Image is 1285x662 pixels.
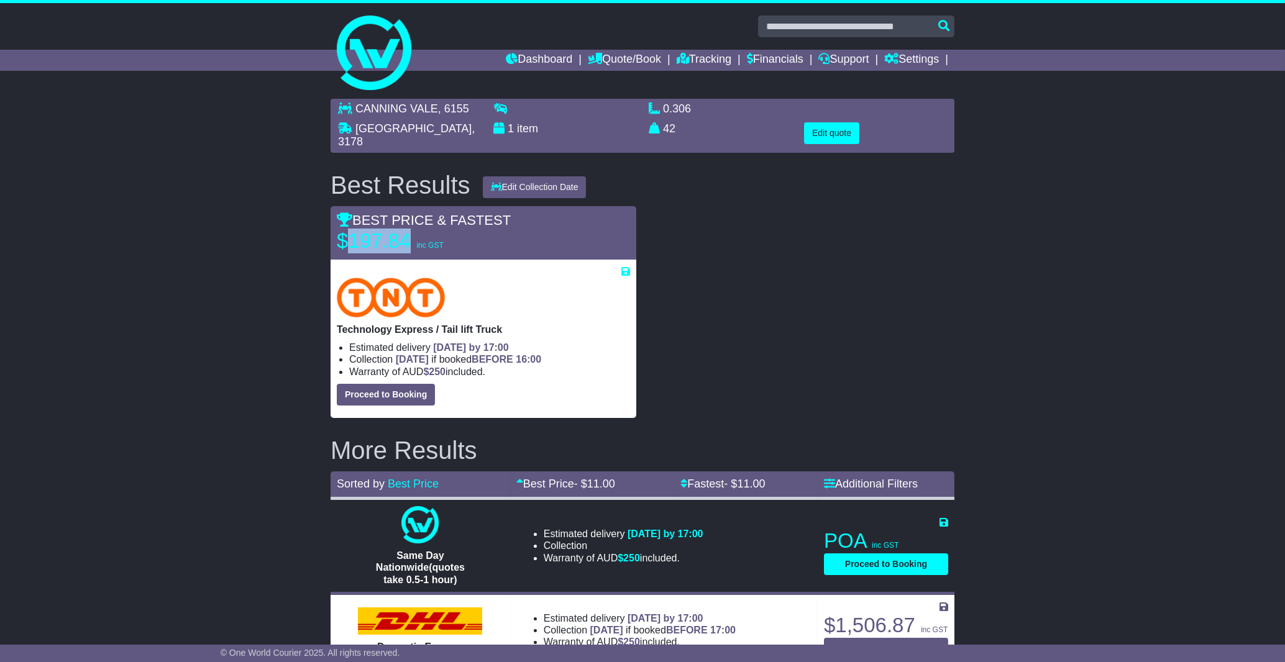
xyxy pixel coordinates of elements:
[544,612,736,624] li: Estimated delivery
[623,553,640,563] span: 250
[396,354,429,365] span: [DATE]
[544,636,736,648] li: Warranty of AUD included.
[429,366,446,377] span: 250
[587,478,615,490] span: 11.00
[337,229,492,253] p: $197.84
[438,102,469,115] span: , 6155
[588,50,661,71] a: Quote/Book
[618,553,640,563] span: $
[483,176,587,198] button: Edit Collection Date
[884,50,939,71] a: Settings
[804,122,859,144] button: Edit quote
[324,171,477,199] div: Best Results
[710,625,736,635] span: 17:00
[666,625,708,635] span: BEFORE
[516,354,541,365] span: 16:00
[590,625,736,635] span: if booked
[358,607,482,635] img: DHL: Domestic Express
[337,478,385,490] span: Sorted by
[516,478,615,490] a: Best Price- $11.00
[544,552,703,564] li: Warranty of AUD included.
[337,384,435,406] button: Proceed to Booking
[663,122,675,135] span: 42
[221,648,400,658] span: © One World Courier 2025. All rights reserved.
[377,642,464,652] span: Domestic Express
[544,540,703,551] li: Collection
[349,342,630,353] li: Estimated delivery
[623,637,640,647] span: 250
[401,506,439,543] img: One World Courier: Same Day Nationwide(quotes take 0.5-1 hour)
[724,478,765,490] span: - $
[349,353,630,365] li: Collection
[349,366,630,378] li: Warranty of AUD included.
[337,278,445,317] img: TNT Domestic: Technology Express / Tail lift Truck
[824,638,948,660] button: Proceed to Booking
[574,478,615,490] span: - $
[376,550,465,584] span: Same Day Nationwide(quotes take 0.5-1 hour)
[506,50,572,71] a: Dashboard
[331,437,954,464] h2: More Results
[517,122,538,135] span: item
[663,102,691,115] span: 0.306
[747,50,803,71] a: Financials
[388,478,439,490] a: Best Price
[872,541,899,550] span: inc GST
[355,122,472,135] span: [GEOGRAPHIC_DATA]
[824,553,948,575] button: Proceed to Booking
[416,241,443,250] span: inc GST
[472,354,513,365] span: BEFORE
[544,528,703,540] li: Estimated delivery
[618,637,640,647] span: $
[544,624,736,636] li: Collection
[337,212,511,228] span: BEST PRICE & FASTEST
[819,50,869,71] a: Support
[590,625,623,635] span: [DATE]
[338,122,475,148] span: , 3178
[921,625,948,634] span: inc GST
[508,122,514,135] span: 1
[423,366,446,377] span: $
[680,478,765,490] a: Fastest- $11.00
[628,613,703,623] span: [DATE] by 17:00
[433,342,509,353] span: [DATE] by 17:00
[355,102,438,115] span: CANNING VALE
[824,613,948,638] p: $1,506.87
[824,478,918,490] a: Additional Filters
[628,528,703,539] span: [DATE] by 17:00
[824,528,948,553] p: POA
[337,324,630,335] p: Technology Express / Tail lift Truck
[737,478,765,490] span: 11.00
[396,354,541,365] span: if booked
[677,50,731,71] a: Tracking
